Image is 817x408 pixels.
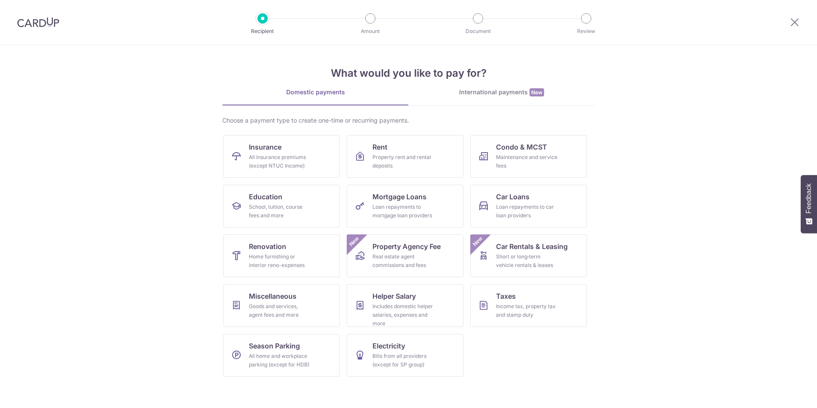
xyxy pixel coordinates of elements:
a: TaxesIncome tax, property tax and stamp duty [470,284,587,327]
span: Rent [372,142,387,152]
div: Loan repayments to mortgage loan providers [372,203,434,220]
span: Miscellaneous [249,291,297,301]
p: Document [446,27,510,36]
a: RenovationHome furnishing or interior reno-expenses [223,234,340,277]
a: Car Rentals & LeasingShort or long‑term vehicle rentals & leasesNew [470,234,587,277]
div: Real estate agent commissions and fees [372,252,434,270]
span: New [471,234,485,249]
span: New [530,88,544,96]
div: Short or long‑term vehicle rentals & leases [496,252,558,270]
div: Property rent and rental deposits [372,153,434,170]
div: Bills from all providers (except for SP group) [372,352,434,369]
span: Helper Salary [372,291,416,301]
div: School, tuition, course fees and more [249,203,311,220]
span: Feedback [805,183,813,213]
a: InsuranceAll insurance premiums (except NTUC Income) [223,135,340,178]
button: Feedback - Show survey [801,175,817,233]
span: Taxes [496,291,516,301]
div: Income tax, property tax and stamp duty [496,302,558,319]
span: Property Agency Fee [372,241,441,252]
a: Mortgage LoansLoan repayments to mortgage loan providers [347,185,463,228]
p: Review [554,27,618,36]
p: Recipient [231,27,294,36]
a: Condo & MCSTMaintenance and service fees [470,135,587,178]
span: Insurance [249,142,281,152]
a: ElectricityBills from all providers (except for SP group) [347,334,463,377]
div: All home and workplace parking (except for HDB) [249,352,311,369]
a: Car LoansLoan repayments to car loan providers [470,185,587,228]
span: Condo & MCST [496,142,547,152]
a: EducationSchool, tuition, course fees and more [223,185,340,228]
a: Property Agency FeeReal estate agent commissions and feesNew [347,234,463,277]
div: All insurance premiums (except NTUC Income) [249,153,311,170]
p: Amount [339,27,402,36]
a: Helper SalaryIncludes domestic helper salaries, expenses and more [347,284,463,327]
span: Car Rentals & Leasing [496,241,568,252]
div: Includes domestic helper salaries, expenses and more [372,302,434,328]
span: Electricity [372,341,405,351]
div: Goods and services, agent fees and more [249,302,311,319]
a: Season ParkingAll home and workplace parking (except for HDB) [223,334,340,377]
span: Renovation [249,241,286,252]
a: MiscellaneousGoods and services, agent fees and more [223,284,340,327]
span: Education [249,192,282,202]
div: Domestic payments [222,88,408,96]
a: RentProperty rent and rental deposits [347,135,463,178]
div: International payments [408,88,595,97]
div: Maintenance and service fees [496,153,558,170]
div: Loan repayments to car loan providers [496,203,558,220]
div: Choose a payment type to create one-time or recurring payments. [222,116,595,125]
span: Season Parking [249,341,300,351]
span: Mortgage Loans [372,192,427,202]
img: CardUp [17,17,59,27]
span: Car Loans [496,192,530,202]
h4: What would you like to pay for? [222,66,595,81]
div: Home furnishing or interior reno-expenses [249,252,311,270]
span: New [347,234,361,249]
